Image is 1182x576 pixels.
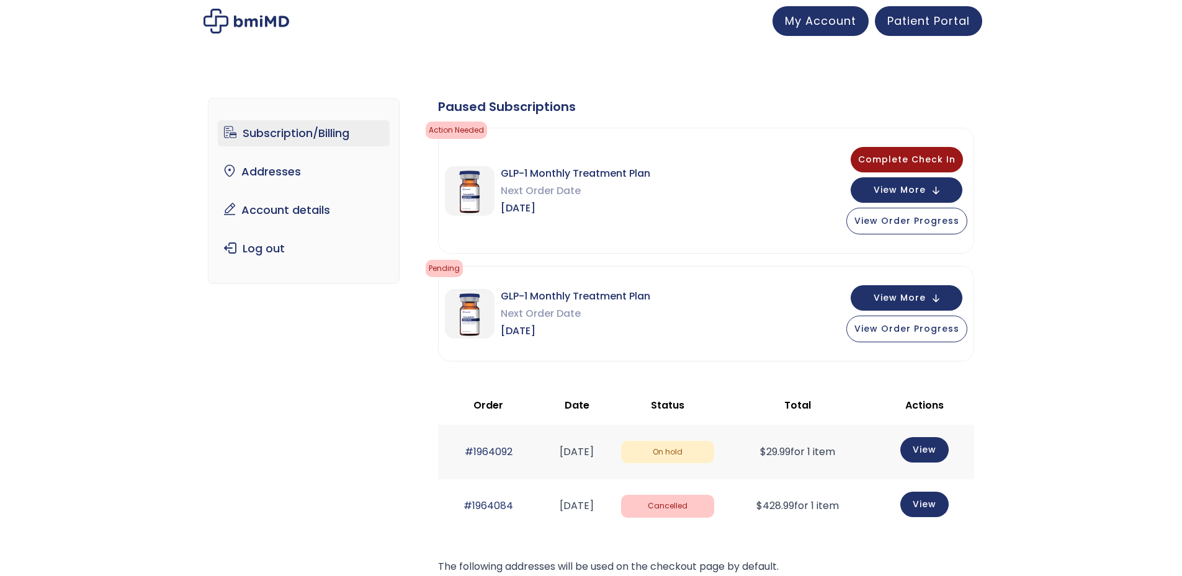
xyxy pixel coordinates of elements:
[900,437,949,463] a: View
[874,294,926,302] span: View More
[851,147,963,172] button: Complete Check In
[445,166,495,216] img: GLP-1 Monthly Treatment Plan
[854,322,959,335] span: View Order Progress
[854,215,959,227] span: View Order Progress
[565,398,589,412] span: Date
[846,208,967,234] button: View Order Progress
[720,425,875,479] td: for 1 item
[784,398,811,412] span: Total
[621,495,714,518] span: Cancelled
[501,165,650,182] span: GLP-1 Monthly Treatment Plan
[501,288,650,305] span: GLP-1 Monthly Treatment Plan
[760,445,790,459] span: 29.99
[426,122,487,139] span: Action Needed
[465,445,513,459] a: #1964092
[874,186,926,194] span: View More
[208,98,400,284] nav: Account pages
[905,398,944,412] span: Actions
[218,159,390,185] a: Addresses
[501,322,650,340] span: [DATE]
[875,6,982,36] a: Patient Portal
[900,492,949,517] a: View
[473,398,503,412] span: Order
[772,6,869,36] a: My Account
[720,479,875,533] td: for 1 item
[438,98,974,115] div: Paused Subscriptions
[560,498,594,513] time: [DATE]
[846,316,967,342] button: View Order Progress
[851,285,962,311] button: View More
[858,153,956,166] span: Complete Check In
[501,305,650,322] span: Next Order Date
[438,558,974,575] p: The following addresses will be used on the checkout page by default.
[445,289,495,339] img: GLP-1 Monthly Treatment Plan
[501,200,650,217] span: [DATE]
[785,13,856,29] span: My Account
[204,9,289,33] img: My account
[621,441,714,464] span: On hold
[760,445,766,459] span: $
[756,498,763,513] span: $
[426,260,463,277] span: pending
[887,13,970,29] span: Patient Portal
[501,182,650,200] span: Next Order Date
[218,236,390,262] a: Log out
[218,120,390,146] a: Subscription/Billing
[218,197,390,223] a: Account details
[851,177,962,203] button: View More
[651,398,684,412] span: Status
[463,498,513,513] a: #1964084
[560,445,594,459] time: [DATE]
[756,498,794,513] span: 428.99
